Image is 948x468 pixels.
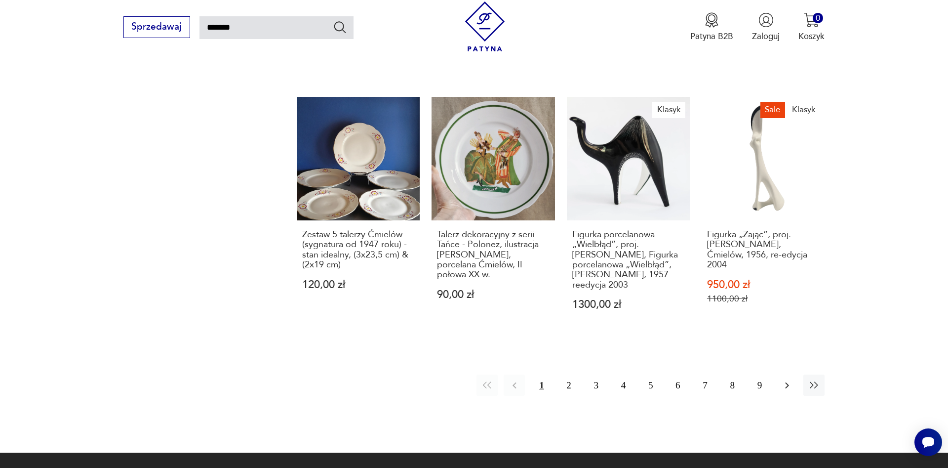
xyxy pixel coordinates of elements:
[437,230,550,280] h3: Talerz dekoracyjny z serii Tańce - Polonez, ilustracja [PERSON_NAME], porcelana Ćmielów, II połow...
[123,16,190,38] button: Sprzedawaj
[437,290,550,300] p: 90,00 zł
[690,12,733,42] a: Ikona medaluPatyna B2B
[460,1,510,51] img: Patyna - sklep z meblami i dekoracjami vintage
[531,375,552,396] button: 1
[567,97,690,333] a: KlasykFigurka porcelanowa „Wielbłąd”, proj. Lubomir Tomaszewski, Figurka porcelanowa „Wielbłąd”, ...
[758,12,774,28] img: Ikonka użytkownika
[722,375,743,396] button: 8
[702,97,825,333] a: SaleKlasykFigurka „Zając”, proj. Mieczysław Naruszewicz, Ćmielów, 1956, re-edycja 2004Figurka „Za...
[804,12,819,28] img: Ikona koszyka
[558,375,580,396] button: 2
[572,299,685,310] p: 1300,00 zł
[752,31,780,42] p: Zaloguj
[613,375,634,396] button: 4
[690,31,733,42] p: Patyna B2B
[302,230,415,270] h3: Zestaw 5 talerzy Ćmielów (sygnatura od 1947 roku) - stan idealny, (3x23,5 cm) & (2x19 cm)
[667,375,688,396] button: 6
[707,230,820,270] h3: Figurka „Zając”, proj. [PERSON_NAME], Ćmielów, 1956, re-edycja 2004
[914,428,942,456] iframe: Smartsupp widget button
[690,12,733,42] button: Patyna B2B
[333,20,347,34] button: Szukaj
[123,24,190,32] a: Sprzedawaj
[704,12,719,28] img: Ikona medalu
[798,31,825,42] p: Koszyk
[302,280,415,290] p: 120,00 zł
[798,12,825,42] button: 0Koszyk
[749,375,770,396] button: 9
[432,97,554,333] a: Talerz dekoracyjny z serii Tańce - Polonez, ilustracja Zofii Stryjeńskiej, porcelana Ćmielów, II ...
[297,97,420,333] a: Zestaw 5 talerzy Ćmielów (sygnatura od 1947 roku) - stan idealny, (3x23,5 cm) & (2x19 cm)Zestaw 5...
[694,375,715,396] button: 7
[707,280,820,290] p: 950,00 zł
[752,12,780,42] button: Zaloguj
[707,294,820,304] p: 1100,00 zł
[640,375,661,396] button: 5
[586,375,607,396] button: 3
[813,13,823,23] div: 0
[572,230,685,290] h3: Figurka porcelanowa „Wielbłąd”, proj. [PERSON_NAME], Figurka porcelanowa „Wielbłąd”, [PERSON_NAME...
